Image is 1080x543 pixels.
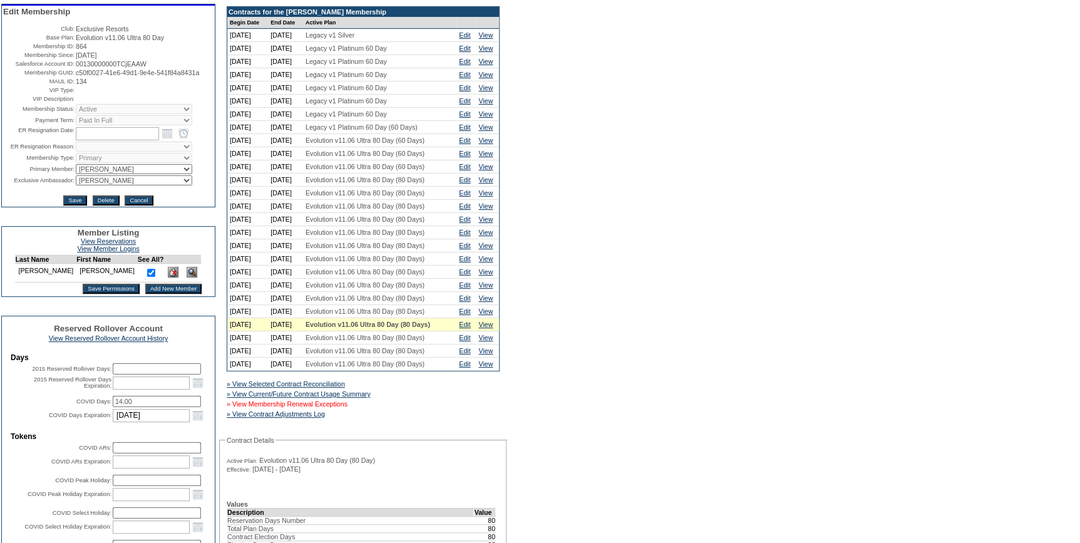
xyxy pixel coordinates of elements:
td: [DATE] [268,187,303,200]
a: View [478,255,493,262]
td: Active Plan [303,17,456,29]
a: View [478,84,493,91]
td: [DATE] [268,108,303,121]
td: [DATE] [227,134,268,147]
a: View [478,163,493,170]
span: Evolution v11.06 Ultra 80 Day (80 Days) [306,360,424,368]
td: [DATE] [268,305,303,318]
td: [DATE] [268,239,303,252]
a: View [478,242,493,249]
td: [DATE] [227,213,268,226]
td: [DATE] [268,331,303,344]
span: Evolution v11.06 Ultra 80 Day (60 Days) [306,163,424,170]
a: Open the time view popup. [177,127,190,140]
a: View [478,215,493,223]
td: [DATE] [268,121,303,134]
td: Club: [3,25,75,33]
span: Evolution v11.06 Ultra 80 Day (80 Days) [306,242,424,249]
span: [DATE] [76,51,97,59]
a: Edit [459,123,470,131]
b: Values [227,500,248,508]
label: COVID Peak Holiday Expiration: [28,491,111,497]
a: Open the calendar popup. [191,455,205,468]
td: [DATE] [227,318,268,331]
td: Begin Date [227,17,268,29]
td: Primary Member: [3,164,75,174]
td: [DATE] [268,226,303,239]
span: 134 [76,78,87,85]
a: Edit [459,334,470,341]
td: [DATE] [268,29,303,42]
span: Legacy v1 Platinum 60 Day [306,44,387,52]
td: ER Resignation Date: [3,127,75,140]
td: Base Plan: [3,34,75,41]
a: Edit [459,71,470,78]
td: [PERSON_NAME] [15,264,76,282]
td: Tokens [11,432,206,441]
td: [DATE] [227,121,268,134]
label: 2015 Reserved Rollover Days: [32,366,111,372]
td: ER Resignation Reason: [3,142,75,152]
a: View [478,110,493,118]
a: View [478,202,493,210]
span: Contract Election Days [227,533,295,540]
span: Evolution v11.06 Ultra 80 Day (80 Days) [306,202,424,210]
a: Open the calendar popup. [191,376,205,390]
a: View [478,189,493,197]
input: Save [63,195,86,205]
img: Delete [168,267,178,277]
td: [DATE] [268,42,303,55]
span: Evolution v11.06 Ultra 80 Day (80 Days) [306,176,424,184]
span: Evolution v11.06 Ultra 80 Day (80 Day) [259,457,375,464]
td: [DATE] [268,68,303,81]
td: [DATE] [227,81,268,95]
span: Evolution v11.06 Ultra 80 Day (80 Days) [306,281,424,289]
td: [DATE] [268,213,303,226]
label: COVID Days Expiration: [49,412,111,418]
td: End Date [268,17,303,29]
span: [DATE] - [DATE] [252,465,301,473]
a: View [478,268,493,276]
a: Edit [459,110,470,118]
td: [DATE] [268,134,303,147]
td: First Name [76,256,138,264]
td: [DATE] [227,42,268,55]
td: MAUL ID: [3,78,75,85]
span: Reserved Rollover Account [54,324,163,333]
a: Edit [459,347,470,354]
td: [DATE] [268,95,303,108]
a: Open the calendar popup. [160,127,174,140]
span: Evolution v11.06 Ultra 80 Day (80 Days) [306,229,424,236]
td: Membership GUID: [3,69,75,76]
a: View [478,123,493,131]
a: Open the calendar popup. [191,520,205,534]
span: Legacy v1 Silver [306,31,354,39]
span: Evolution v11.06 Ultra 80 Day (80 Days) [306,347,424,354]
td: Value [474,508,496,516]
td: [DATE] [268,318,303,331]
span: Evolution v11.06 Ultra 80 Day (80 Days) [306,294,424,302]
td: [DATE] [227,266,268,279]
label: COVID ARs: [79,445,111,451]
span: Evolution v11.06 Ultra 80 Day (80 Days) [306,255,424,262]
td: Description [227,508,474,516]
td: 80 [474,532,496,540]
label: COVID Peak Holiday: [55,477,111,484]
a: View [478,321,493,328]
td: Exclusive Ambassador: [3,175,75,185]
a: Edit [459,268,470,276]
input: Add New Member [145,284,202,294]
span: c50f0027-41e6-49d1-9e4e-541f84a8431a [76,69,199,76]
label: COVID Days: [76,398,111,405]
a: Edit [459,163,470,170]
td: Days [11,353,206,362]
a: Edit [459,176,470,184]
span: Member Listing [78,228,140,237]
span: Evolution v11.06 Ultra 80 Day (60 Days) [306,150,424,157]
span: Evolution v11.06 Ultra 80 Day (60 Days) [306,137,424,144]
td: [DATE] [227,292,268,305]
td: [DATE] [227,187,268,200]
a: View [478,58,493,65]
span: Active Plan: [227,457,257,465]
td: [DATE] [227,68,268,81]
